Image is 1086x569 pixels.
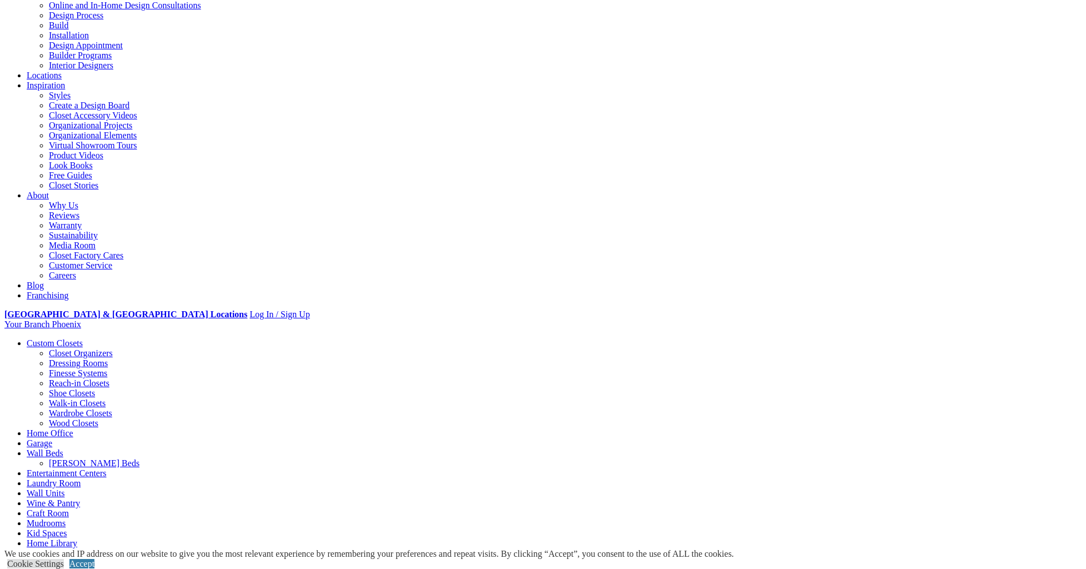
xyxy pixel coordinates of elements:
[27,498,80,508] a: Wine & Pantry
[49,11,103,20] a: Design Process
[49,418,98,428] a: Wood Closets
[49,121,132,130] a: Organizational Projects
[49,111,137,120] a: Closet Accessory Videos
[49,251,123,260] a: Closet Factory Cares
[27,291,69,300] a: Franchising
[49,131,137,140] a: Organizational Elements
[49,31,89,40] a: Installation
[27,428,73,438] a: Home Office
[4,310,247,319] a: [GEOGRAPHIC_DATA] & [GEOGRAPHIC_DATA] Locations
[49,358,108,368] a: Dressing Rooms
[249,310,309,319] a: Log In / Sign Up
[49,61,113,70] a: Interior Designers
[49,388,95,398] a: Shoe Closets
[27,548,46,558] a: More menu text will display only on big screen
[49,141,137,150] a: Virtual Showroom Tours
[49,161,93,170] a: Look Books
[27,448,63,458] a: Wall Beds
[49,378,109,388] a: Reach-in Closets
[52,320,81,329] span: Phoenix
[27,71,62,80] a: Locations
[49,91,71,100] a: Styles
[49,348,113,358] a: Closet Organizers
[49,1,201,10] a: Online and In-Home Design Consultations
[49,211,79,220] a: Reviews
[49,181,98,190] a: Closet Stories
[27,538,77,548] a: Home Library
[27,528,67,538] a: Kid Spaces
[27,518,66,528] a: Mudrooms
[49,21,69,30] a: Build
[27,508,69,518] a: Craft Room
[49,51,112,60] a: Builder Programs
[49,171,92,180] a: Free Guides
[49,368,107,378] a: Finesse Systems
[27,81,65,90] a: Inspiration
[49,201,78,210] a: Why Us
[4,549,734,559] div: We use cookies and IP address on our website to give you the most relevant experience by remember...
[27,281,44,290] a: Blog
[49,151,103,160] a: Product Videos
[27,438,52,448] a: Garage
[49,408,112,418] a: Wardrobe Closets
[49,101,129,110] a: Create a Design Board
[49,458,139,468] a: [PERSON_NAME] Beds
[4,320,81,329] a: Your Branch Phoenix
[27,468,107,478] a: Entertainment Centers
[27,338,83,348] a: Custom Closets
[27,191,49,200] a: About
[27,488,64,498] a: Wall Units
[69,559,94,568] a: Accept
[27,478,81,488] a: Laundry Room
[7,559,64,568] a: Cookie Settings
[49,398,106,408] a: Walk-in Closets
[49,41,123,50] a: Design Appointment
[49,261,112,270] a: Customer Service
[49,241,96,250] a: Media Room
[4,320,49,329] span: Your Branch
[49,231,98,240] a: Sustainability
[49,271,76,280] a: Careers
[49,221,82,230] a: Warranty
